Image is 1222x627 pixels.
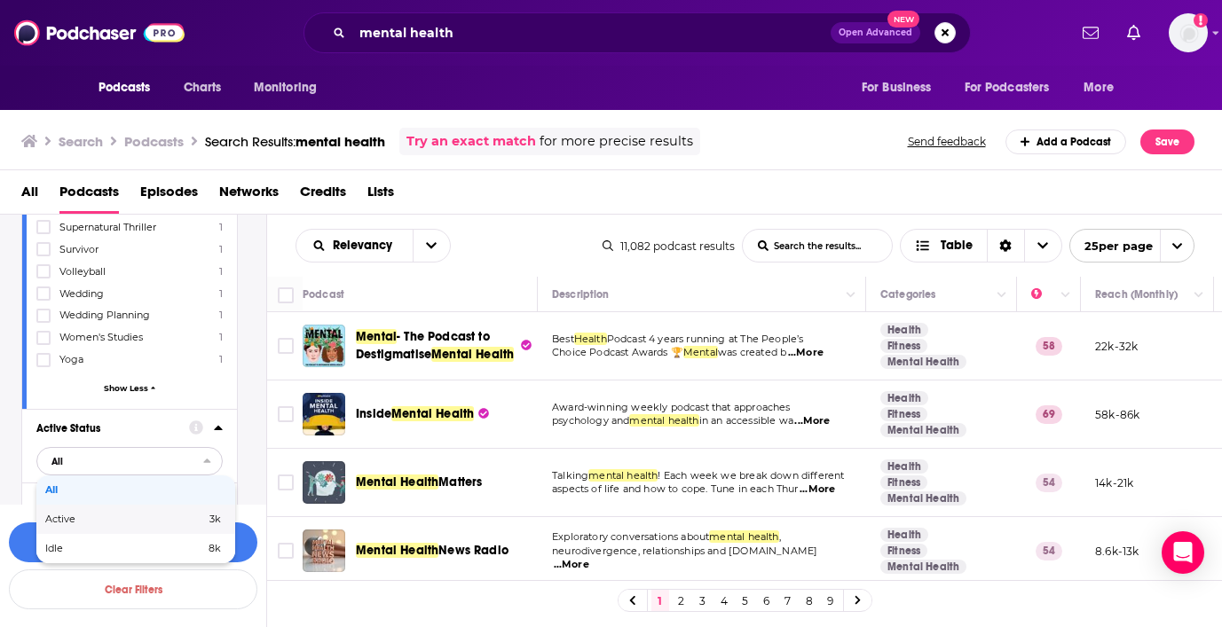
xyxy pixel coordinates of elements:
a: Credits [300,177,346,214]
span: Toggle select row [278,338,294,354]
span: Open Advanced [839,28,912,37]
span: mental health [709,530,778,543]
span: mental health [629,414,698,427]
a: Show notifications dropdown [1120,18,1147,48]
span: New [887,11,919,27]
a: Health [880,391,928,405]
span: Idle [45,544,134,553]
a: 4 [715,590,733,611]
a: Fitness [880,407,927,421]
span: Matters [438,474,482,490]
button: open menu [1071,71,1136,105]
div: Categories [880,284,935,305]
a: Lists [367,177,394,214]
div: Reach (Monthly) [1095,284,1178,305]
span: Mental Health [431,347,514,362]
span: ! Each week we break down different [658,469,844,482]
button: Column Actions [1188,285,1210,306]
h2: Choose List sort [296,229,451,263]
button: close menu [36,447,223,475]
span: Toggle select row [278,474,294,490]
span: , [779,530,781,543]
span: 1 [219,331,223,343]
a: Add a Podcast [1005,129,1127,154]
div: 11,082 podcast results [603,239,735,253]
div: Search Results: [205,133,385,150]
button: Show profile menu [1169,13,1208,52]
a: Podcasts [59,177,119,214]
button: open menu [953,71,1076,105]
span: was created b [718,346,786,358]
a: Mental HealthMatters [356,474,482,491]
span: 1 [219,353,223,365]
span: neurodivergence, relationships and [DOMAIN_NAME] [552,545,817,557]
p: 58 [1036,337,1062,355]
button: Save [1140,129,1194,154]
a: Episodes [140,177,198,214]
span: Charts [184,75,222,100]
span: Wedding [59,287,104,300]
span: Toggle select row [278,406,294,422]
a: 5 [737,590,754,611]
button: Send feedback [903,134,991,149]
button: open menu [296,239,413,252]
span: 1 [219,243,223,255]
span: 1 [219,265,223,278]
span: For Business [862,75,932,100]
p: 54 [1036,542,1062,560]
div: Open Intercom Messenger [1162,531,1204,574]
span: ...More [554,558,589,572]
span: Monitoring [254,75,317,100]
span: Table [941,239,973,252]
span: All [45,485,221,495]
span: Logged in as addi44 [1169,13,1208,52]
span: Mental [683,346,718,358]
button: Column Actions [1055,285,1076,306]
span: More [1084,75,1114,100]
button: Column Actions [991,285,1013,306]
p: 69 [1036,405,1062,423]
span: Inside [356,406,391,421]
span: Mental Health [391,406,474,421]
a: Inside Mental Health [303,393,345,435]
span: Mental Health [356,543,438,558]
a: Mental Health [880,560,966,574]
div: Active [36,505,235,534]
a: All [21,177,38,214]
span: For Podcasters [965,75,1050,100]
a: Fitness [880,544,927,558]
a: Charts [172,71,233,105]
a: Health [880,459,928,474]
span: ...More [800,482,835,497]
a: Health [880,323,928,337]
span: mental health [296,133,385,150]
div: Description [552,284,609,305]
div: Sort Direction [987,230,1024,262]
a: 8 [800,590,818,611]
div: Podcast [303,284,344,305]
a: InsideMental Health [356,405,489,423]
button: Column Actions [840,285,862,306]
a: Mental Health [880,423,966,437]
span: psychology and [552,414,629,427]
a: Show notifications dropdown [1076,18,1106,48]
span: mental health [588,469,658,482]
a: 7 [779,590,797,611]
span: Wedding Planning [59,309,150,321]
h2: Choose View [900,229,1062,263]
a: Search Results:mental health [205,133,385,150]
img: Mental Health News Radio [303,529,345,572]
span: Yoga [59,353,83,365]
div: Idle [36,534,235,563]
span: Health [574,333,607,345]
p: 8.6k-13k [1095,544,1139,559]
span: 1 [219,287,223,300]
span: News Radio [438,543,509,558]
span: Networks [219,177,279,214]
span: Active [45,514,140,524]
span: Exploratory conversations about [552,530,709,543]
button: Open AdvancedNew [831,22,920,43]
